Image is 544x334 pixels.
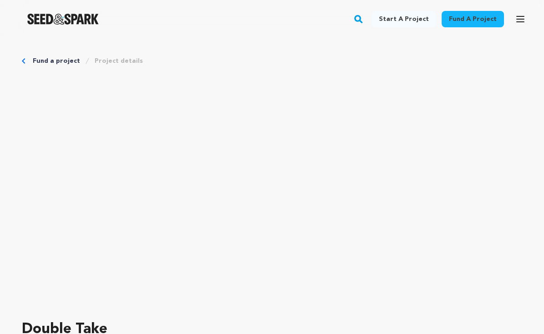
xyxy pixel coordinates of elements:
img: Seed&Spark Logo Dark Mode [27,14,99,25]
a: Fund a project [33,56,80,66]
a: Fund a project [442,11,504,27]
div: Breadcrumb [22,56,522,66]
a: Project details [95,56,143,66]
a: Seed&Spark Homepage [27,14,99,25]
a: Start a project [372,11,436,27]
